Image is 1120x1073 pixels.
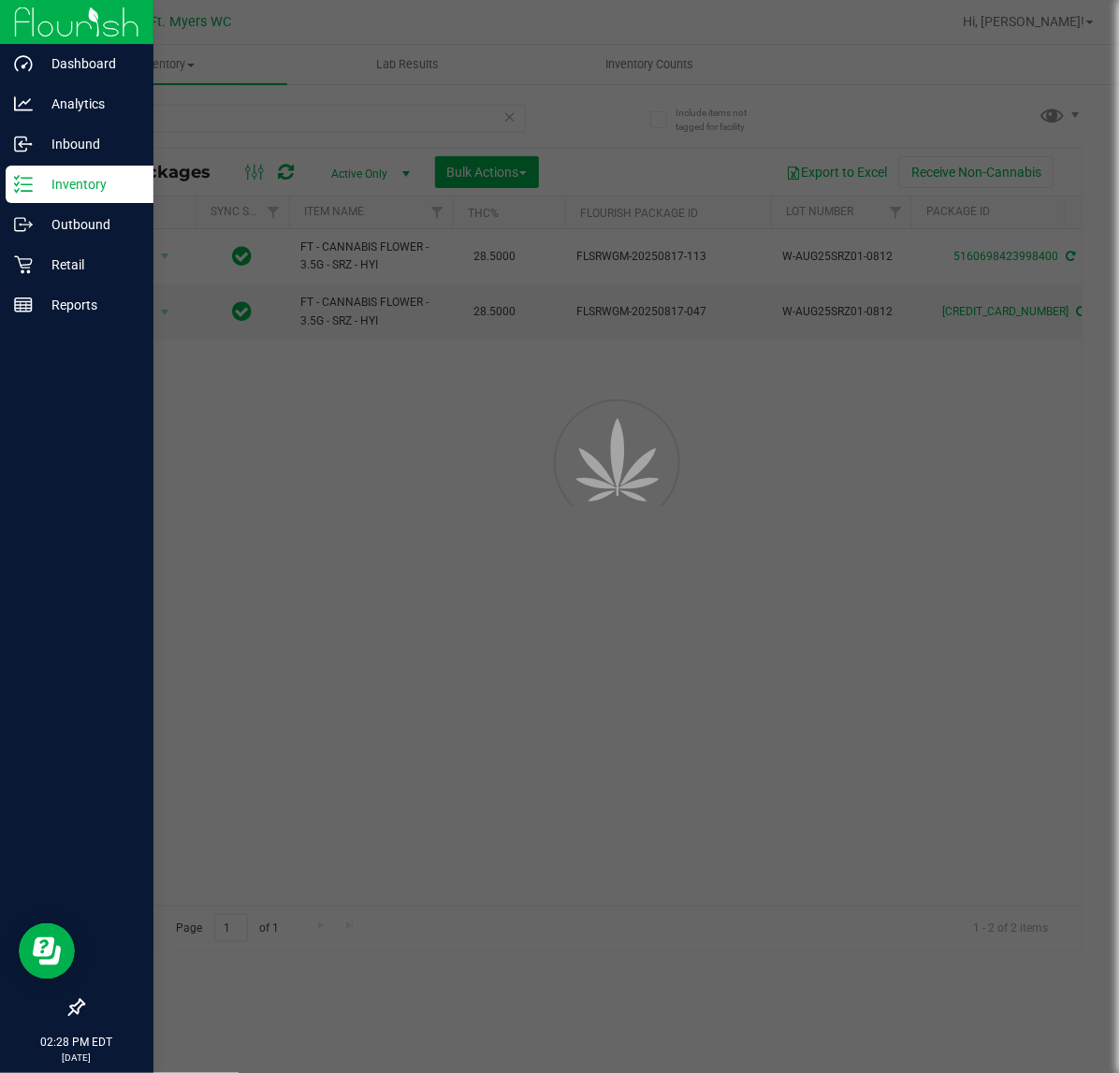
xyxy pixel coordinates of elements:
[33,213,145,236] p: Outbound
[14,135,33,153] inline-svg: Inbound
[19,923,75,979] iframe: Resource center
[14,175,33,194] inline-svg: Inventory
[14,255,33,274] inline-svg: Retail
[8,1051,145,1065] p: [DATE]
[8,1034,145,1051] p: 02:28 PM EDT
[33,173,145,196] p: Inventory
[33,254,145,276] p: Retail
[14,94,33,113] inline-svg: Analytics
[33,52,145,75] p: Dashboard
[14,296,33,314] inline-svg: Reports
[14,54,33,73] inline-svg: Dashboard
[14,215,33,234] inline-svg: Outbound
[33,133,145,155] p: Inbound
[33,294,145,316] p: Reports
[33,93,145,115] p: Analytics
